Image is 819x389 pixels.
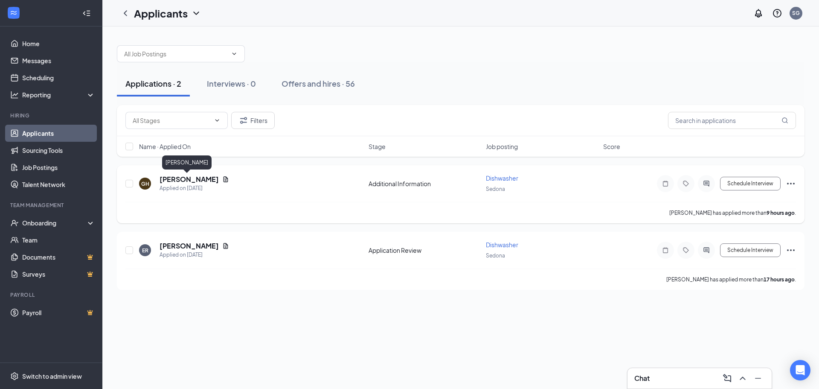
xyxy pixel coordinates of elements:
[666,276,796,283] p: [PERSON_NAME] has applied more than .
[10,219,19,227] svg: UserCheck
[486,186,505,192] span: Sedona
[120,8,131,18] svg: ChevronLeft
[701,247,712,254] svg: ActiveChat
[720,371,734,385] button: ComposeMessage
[738,373,748,383] svg: ChevronUp
[634,374,650,383] h3: Chat
[162,155,212,170] div: [PERSON_NAME]
[369,179,481,188] div: Additional Information
[82,9,91,18] svg: Collapse
[736,371,749,385] button: ChevronUp
[790,360,810,380] div: Open Intercom Messenger
[124,49,227,58] input: All Job Postings
[486,241,518,249] span: Dishwasher
[22,176,95,193] a: Talent Network
[22,91,96,99] div: Reporting
[22,69,95,86] a: Scheduling
[22,219,88,227] div: Onboarding
[207,78,256,89] div: Interviews · 0
[669,209,796,216] p: [PERSON_NAME] has applied more than .
[722,373,732,383] svg: ComposeMessage
[22,231,95,249] a: Team
[22,304,95,321] a: PayrollCrown
[660,180,671,187] svg: Note
[10,112,93,119] div: Hiring
[160,241,219,251] h5: [PERSON_NAME]
[22,35,95,52] a: Home
[125,78,181,89] div: Applications · 2
[792,9,800,17] div: SG
[160,175,219,184] h5: [PERSON_NAME]
[22,249,95,266] a: DocumentsCrown
[142,247,148,254] div: ER
[9,9,18,17] svg: WorkstreamLogo
[160,184,229,193] div: Applied on [DATE]
[282,78,355,89] div: Offers and hires · 56
[133,116,210,125] input: All Stages
[191,8,201,18] svg: ChevronDown
[753,373,763,383] svg: Minimize
[231,50,238,57] svg: ChevronDown
[486,174,518,182] span: Dishwasher
[681,247,691,254] svg: Tag
[222,176,229,183] svg: Document
[786,245,796,255] svg: Ellipses
[720,243,781,257] button: Schedule Interview
[764,276,795,283] b: 17 hours ago
[668,112,796,129] input: Search in applications
[772,8,782,18] svg: QuestionInfo
[786,178,796,189] svg: Ellipses
[238,115,249,126] svg: Filter
[751,371,765,385] button: Minimize
[22,125,95,142] a: Applicants
[10,202,93,209] div: Team Management
[22,372,82,380] div: Switch to admin view
[222,243,229,249] svg: Document
[10,372,19,380] svg: Settings
[603,142,620,151] span: Score
[660,247,671,254] svg: Note
[781,117,788,124] svg: MagnifyingGlass
[22,52,95,69] a: Messages
[753,8,764,18] svg: Notifications
[369,246,481,254] div: Application Review
[10,291,93,298] div: Payroll
[10,91,19,99] svg: Analysis
[720,177,781,190] button: Schedule Interview
[160,251,229,259] div: Applied on [DATE]
[214,117,221,124] svg: ChevronDown
[767,210,795,216] b: 9 hours ago
[486,252,505,259] span: Sedona
[22,159,95,176] a: Job Postings
[681,180,691,187] svg: Tag
[22,266,95,283] a: SurveysCrown
[141,180,149,187] div: GH
[139,142,191,151] span: Name · Applied On
[231,112,275,129] button: Filter Filters
[369,142,386,151] span: Stage
[22,142,95,159] a: Sourcing Tools
[134,6,188,20] h1: Applicants
[486,142,518,151] span: Job posting
[701,180,712,187] svg: ActiveChat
